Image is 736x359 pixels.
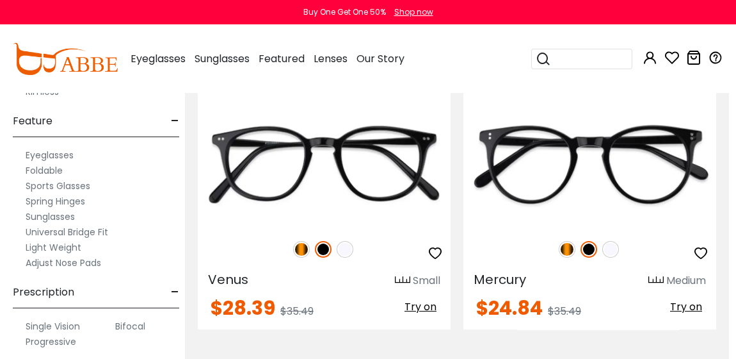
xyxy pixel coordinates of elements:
[394,6,433,18] div: Shop now
[314,51,348,66] span: Lenses
[476,294,543,322] span: $24.84
[131,51,186,66] span: Eyeglasses
[26,194,85,209] label: Spring Hinges
[26,209,75,224] label: Sunglasses
[195,51,250,66] span: Sunglasses
[26,178,90,194] label: Sports Glasses
[474,271,526,288] span: Mercury
[413,273,440,288] div: Small
[26,163,63,178] label: Foldable
[388,6,433,17] a: Shop now
[666,273,706,288] div: Medium
[303,6,386,18] div: Buy One Get One 50%
[580,241,597,258] img: Black
[337,241,353,258] img: Translucent
[401,299,440,315] button: Try on
[198,100,451,227] img: Black Venus - Acetate ,Universal Bridge Fit
[602,241,619,258] img: Translucent
[26,255,101,271] label: Adjust Nose Pads
[356,51,404,66] span: Our Story
[548,304,581,319] span: $35.49
[648,276,664,285] img: size ruler
[280,304,314,319] span: $35.49
[26,224,108,240] label: Universal Bridge Fit
[211,294,275,322] span: $28.39
[13,106,52,137] span: Feature
[259,51,305,66] span: Featured
[26,319,80,334] label: Single Vision
[559,241,575,258] img: Tortoise
[26,240,81,255] label: Light Weight
[395,276,410,285] img: size ruler
[26,334,76,349] label: Progressive
[670,299,702,314] span: Try on
[293,241,310,258] img: Tortoise
[171,106,179,137] span: -
[404,299,436,314] span: Try on
[171,277,179,308] span: -
[208,271,248,288] span: Venus
[115,319,145,334] label: Bifocal
[315,241,332,258] img: Black
[666,299,706,315] button: Try on
[463,100,716,227] img: Black Mercury - Acetate ,Universal Bridge Fit
[13,277,74,308] span: Prescription
[26,147,74,163] label: Eyeglasses
[13,43,118,75] img: abbeglasses.com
